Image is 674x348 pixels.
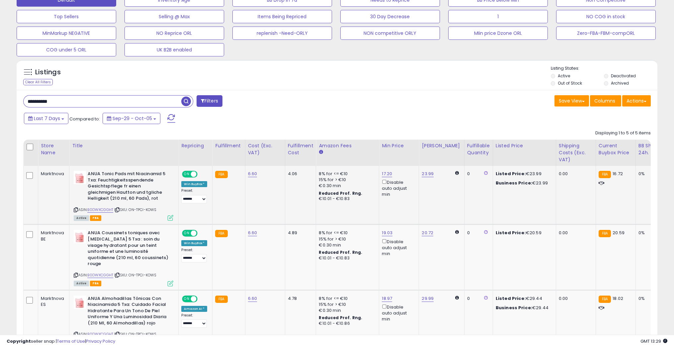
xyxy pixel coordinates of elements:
a: 17.20 [382,171,392,177]
small: FBA [599,296,611,303]
div: 15% for > €10 [319,236,374,242]
div: ASIN: [74,230,173,285]
div: €10.01 - €10.83 [319,255,374,261]
img: 31uVIL5SaYL._SL40_.jpg [74,171,86,184]
span: OFF [197,231,207,236]
button: 30 Day Decrease [340,10,440,23]
button: Save View [554,95,589,106]
div: Shipping Costs (Exc. VAT) [559,142,593,163]
span: Sep-29 - Oct-05 [113,115,152,122]
small: FBA [215,171,227,178]
div: €10.01 - €10.86 [319,321,374,326]
div: 8% for <= €10 [319,171,374,177]
div: ASIN: [74,171,173,220]
div: Disable auto adjust min [382,178,414,197]
div: 0% [638,230,660,236]
a: Terms of Use [57,338,85,344]
a: B0DWXCGGHT [87,272,113,278]
span: OFF [197,296,207,302]
b: Listed Price: [496,171,526,177]
div: 4.06 [288,171,311,177]
a: 6.60 [248,171,257,177]
span: ON [183,231,191,236]
small: FBA [215,230,227,237]
span: FBA [90,281,101,286]
a: B0DWXCGGHT [87,207,113,213]
div: Disable auto adjust min [382,238,414,257]
div: 4.89 [288,230,311,236]
div: [PERSON_NAME] [422,142,461,149]
a: 19.03 [382,230,392,236]
a: 23.99 [422,171,434,177]
div: 15% for > €10 [319,177,374,183]
small: FBA [215,296,227,303]
div: 0 [467,296,488,302]
div: Marktnova [41,171,64,177]
div: Amazon Fees [319,142,376,149]
a: 29.99 [422,295,434,302]
button: NO COG in stock [556,10,656,23]
div: €23.99 [496,171,551,177]
span: Columns [594,98,615,104]
span: OFF [197,172,207,177]
div: Cost (Exc. VAT) [248,142,282,156]
strong: Copyright [7,338,31,344]
div: €0.30 min [319,308,374,313]
div: Min Price [382,142,416,149]
label: Archived [611,80,629,86]
span: ON [183,296,191,302]
div: 4.78 [288,296,311,302]
span: 2025-10-14 13:29 GMT [640,338,667,344]
div: €0.30 min [319,183,374,189]
h5: Listings [35,68,61,77]
b: ANUA Almohadillas Tónicas Con Niacinamida 5 Txa: Cuidado Facial Hidratante Para Un Tono De Piel U... [88,296,168,328]
b: Reduced Prof. Rng. [319,249,362,255]
b: Listed Price: [496,295,526,302]
div: €29.44 [496,296,551,302]
div: Store Name [41,142,66,156]
b: Reduced Prof. Rng. [319,315,362,320]
button: UK B2B enabled [125,43,224,56]
div: Listed Price [496,142,553,149]
div: 0.00 [559,171,591,177]
b: Reduced Prof. Rng. [319,190,362,196]
button: NON competitive ORLY [340,27,440,40]
div: €20.59 [496,230,551,236]
button: NO Reprice ORL [125,27,224,40]
b: ANUA Coussinets toniques avec [MEDICAL_DATA] 5 Txa : soin du visage hydratant pour un teint unifo... [88,230,168,268]
button: Filters [197,95,222,107]
div: 0 [467,171,488,177]
div: Repricing [181,142,210,149]
div: Win BuyBox * [181,181,207,187]
div: Current Buybox Price [599,142,633,156]
a: Privacy Policy [86,338,115,344]
small: FBA [599,171,611,178]
div: Fulfillment [215,142,242,149]
button: Top Sellers [17,10,116,23]
label: Deactivated [611,73,636,79]
img: 31uVIL5SaYL._SL40_.jpg [74,230,86,243]
div: BB Share 24h. [638,142,663,156]
div: €0.30 min [319,242,374,248]
span: 18.02 [613,295,623,302]
span: All listings currently available for purchase on Amazon [74,215,89,221]
button: 1 [448,10,548,23]
a: 18.97 [382,295,392,302]
div: €10.01 - €10.83 [319,196,374,202]
b: Business Price: [496,180,532,186]
div: 0% [638,296,660,302]
button: COG under 5 ORL [17,43,116,56]
label: Active [558,73,570,79]
label: Out of Stock [558,80,582,86]
small: FBA [599,230,611,237]
div: 8% for <= €10 [319,230,374,236]
b: Listed Price: [496,230,526,236]
div: Preset: [181,248,207,262]
div: €23.99 [496,180,551,186]
span: FBA [90,215,101,221]
button: Zero-FBA-FBM-compORL [556,27,656,40]
div: Displaying 1 to 5 of 5 items [595,130,651,136]
span: Last 7 Days [34,115,60,122]
a: 6.60 [248,230,257,236]
small: Amazon Fees. [319,149,323,155]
